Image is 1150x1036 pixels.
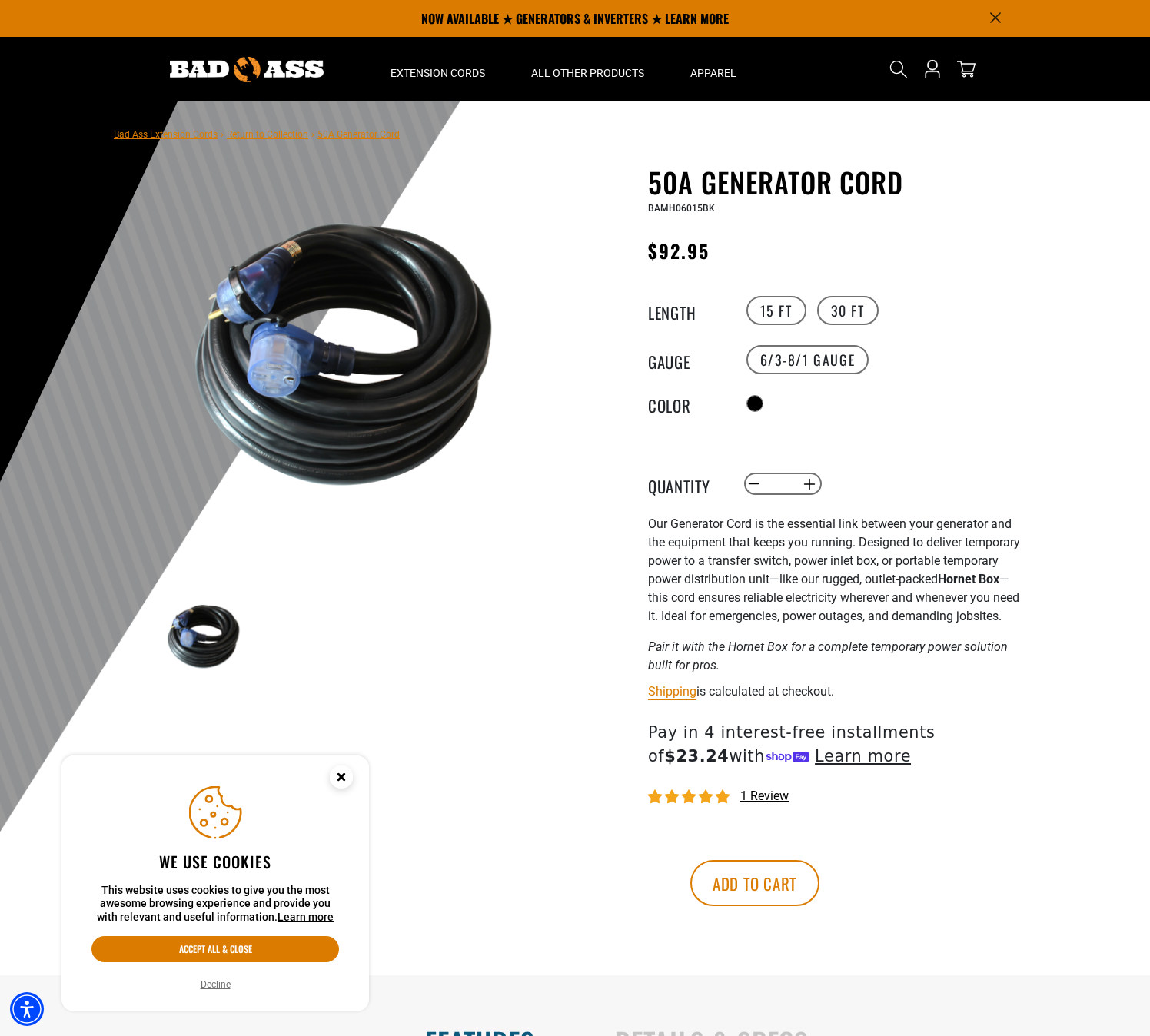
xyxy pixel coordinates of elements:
[508,37,667,101] summary: All Other Products
[648,790,733,805] span: 5.00 stars
[61,755,369,1012] aside: Cookie Consent
[311,129,314,140] span: ›
[648,684,696,699] a: Shipping
[91,936,339,962] button: Accept all & close
[954,60,979,78] a: cart
[648,166,1025,198] h1: 50A Generator Cord
[170,57,324,82] img: Bad Ass Extension Cords
[648,203,715,214] span: BAMH06015BK
[690,860,819,906] button: Add to cart
[391,66,485,80] span: Extension Cords
[227,129,308,140] a: Return to Collection
[10,992,44,1026] div: Accessibility Menu
[690,66,736,80] span: Apparel
[746,345,869,374] label: 6/3-8/1 Gauge
[114,125,400,143] nav: breadcrumbs
[314,755,369,803] button: Close this option
[114,129,218,140] a: Bad Ass Extension Cords
[648,515,1025,626] p: Our Generator Cord is the essential link between your generator and the equipment that keeps you ...
[367,37,508,101] summary: Extension Cords
[938,572,999,586] strong: Hornet Box
[740,789,789,803] span: 1 review
[278,911,334,923] a: This website uses cookies to give you the most awesome browsing experience and provide you with r...
[648,350,725,370] legend: Gauge
[648,474,725,494] label: Quantity
[91,852,339,872] h2: We use cookies
[648,393,725,413] legend: Color
[886,57,911,81] summary: Search
[196,977,235,992] button: Decline
[648,681,1025,702] div: is calculated at checkout.
[746,296,806,325] label: 15 FT
[920,37,945,101] a: Open this option
[817,296,879,325] label: 30 FT
[531,66,644,80] span: All Other Products
[648,237,710,264] span: $92.95
[317,129,400,140] span: 50A Generator Cord
[91,884,339,925] p: This website uses cookies to give you the most awesome browsing experience and provide you with r...
[221,129,224,140] span: ›
[667,37,759,101] summary: Apparel
[648,301,725,320] legend: Length
[648,639,1008,672] em: Pair it with the Hornet Box for a complete temporary power solution built for pros.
